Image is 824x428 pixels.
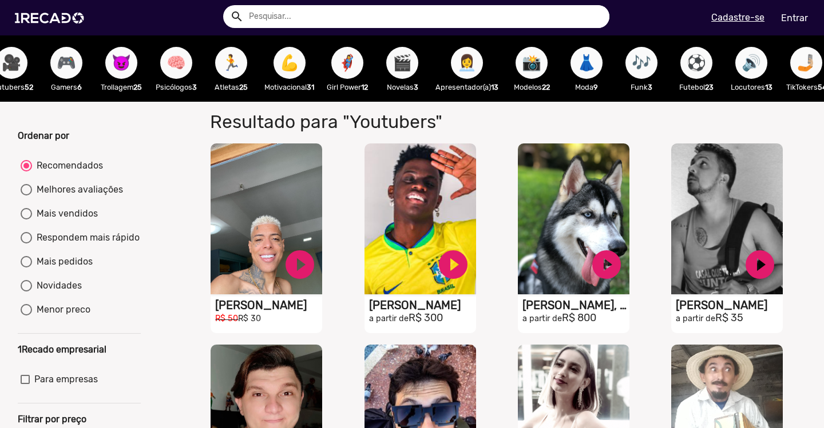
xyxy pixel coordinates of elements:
span: 🧠 [167,47,186,79]
span: 📸 [522,47,541,79]
h1: [PERSON_NAME], O Husky [522,298,629,312]
span: 👗 [577,47,596,79]
a: play_circle_filled [589,247,624,282]
a: play_circle_filled [283,247,317,282]
a: play_circle_filled [436,247,470,282]
b: Ordenar por [18,130,69,141]
span: ⚽ [687,47,706,79]
span: Para empresas [34,373,98,386]
b: 1Recado empresarial [18,344,106,355]
span: 🎥 [2,47,21,79]
button: 🏃 [215,47,247,79]
div: Mais vendidos [32,207,98,221]
button: 😈 [105,47,137,79]
p: Moda [565,82,608,93]
button: 🦸‍♀️ [331,47,363,79]
span: 🎶 [632,47,651,79]
h2: R$ 35 [676,312,783,325]
small: a partir de [522,314,562,323]
b: 52 [25,83,33,91]
div: Respondem mais rápido [32,231,140,245]
a: Entrar [774,8,815,28]
div: Mais pedidos [32,255,93,269]
button: 👗 [571,47,603,79]
button: ⚽ [680,47,712,79]
p: Apresentador(a) [435,82,498,93]
span: 👩‍💼 [457,47,477,79]
button: 🎬 [386,47,418,79]
span: 🎮 [57,47,76,79]
small: R$ 50 [215,314,238,323]
h1: Resultado para "Youtubers" [201,111,593,133]
div: Recomendados [32,159,103,173]
span: 😈 [112,47,131,79]
b: 3 [414,83,418,91]
mat-icon: Example home icon [230,10,244,23]
b: 25 [133,83,142,91]
div: Melhores avaliações [32,183,123,197]
button: 🧠 [160,47,192,79]
p: Funk [620,82,663,93]
p: Psicólogos [154,82,198,93]
u: Cadastre-se [711,12,764,23]
b: 23 [705,83,714,91]
h1: [PERSON_NAME] [369,298,476,312]
button: 💪 [274,47,306,79]
b: Filtrar por preço [18,414,86,425]
b: 31 [307,83,314,91]
button: 🎶 [625,47,657,79]
button: 👩‍💼 [451,47,483,79]
span: 🦸‍♀️ [338,47,357,79]
input: Pesquisar... [240,5,609,28]
b: 22 [542,83,550,91]
button: 🎮 [50,47,82,79]
span: 🔊 [742,47,761,79]
h1: [PERSON_NAME] [676,298,783,312]
p: Trollagem [100,82,143,93]
p: Locutores [730,82,773,93]
button: Example home icon [226,6,246,26]
b: 12 [361,83,368,91]
small: a partir de [369,314,409,323]
p: Novelas [381,82,424,93]
p: Motivacional [264,82,314,93]
p: Futebol [675,82,718,93]
p: Gamers [45,82,88,93]
small: a partir de [676,314,715,323]
video: S1RECADO vídeos dedicados para fãs e empresas [211,143,322,294]
span: 💪 [280,47,299,79]
b: 9 [593,83,598,91]
b: 3 [648,83,652,91]
video: S1RECADO vídeos dedicados para fãs e empresas [365,143,476,294]
button: 🔊 [735,47,767,79]
b: 13 [765,83,772,91]
p: Atletas [209,82,253,93]
div: Novidades [32,279,82,293]
button: 🤳🏼 [790,47,822,79]
span: 🎬 [393,47,412,79]
span: 🤳🏼 [797,47,816,79]
h2: R$ 800 [522,312,629,325]
video: S1RECADO vídeos dedicados para fãs e empresas [518,143,629,294]
b: 25 [239,83,248,91]
small: R$ 30 [238,314,261,323]
div: Menor preco [32,303,90,317]
b: 6 [77,83,82,91]
b: 3 [192,83,197,91]
b: 13 [491,83,498,91]
span: 🏃 [221,47,241,79]
h2: R$ 300 [369,312,476,325]
a: play_circle_filled [743,247,777,282]
h1: [PERSON_NAME] [215,298,322,312]
video: S1RECADO vídeos dedicados para fãs e empresas [671,143,783,294]
button: 📸 [516,47,548,79]
p: Girl Power [326,82,369,93]
p: Modelos [510,82,553,93]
